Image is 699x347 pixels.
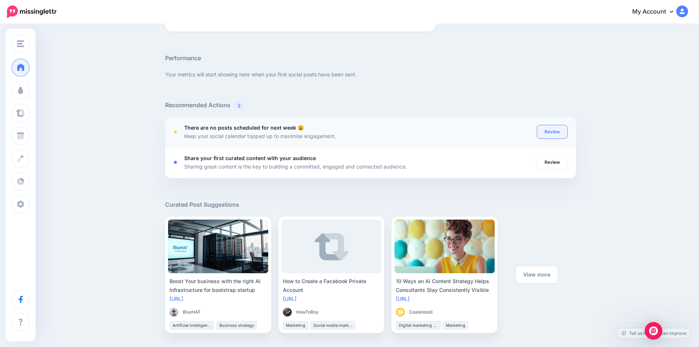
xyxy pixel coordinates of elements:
[184,124,304,131] b: There are no posts scheduled for next week 😩
[184,155,316,161] b: Share your first curated content with your audience
[516,266,558,283] a: View more
[396,308,405,317] img: MQSJWLHJCKXV2AQVWKGQBXABK9I9LYSZ_thumb.gif
[409,308,433,316] span: Ceaselessli
[174,161,177,164] div: <div class='status-dot small red margin-right'></div>Error
[396,277,493,294] div: 10 Ways an AI Content Strategy Helps Consultants Stay Consistently Visible
[283,321,308,330] li: Marketing
[165,70,576,79] p: Your metrics will start showing here when your first social posts have been sent.
[183,308,201,316] span: BlueHAT
[234,102,244,109] span: 2
[170,321,214,330] li: Artificial intelligence
[174,130,177,133] div: <div class='status-dot small red margin-right'></div>Error
[396,296,409,302] a: [URL]
[537,156,567,169] a: Review
[283,296,296,302] a: [URL]
[165,200,576,209] h5: Curated Post Suggestions
[170,277,267,294] div: Boost Your business with the right AI Infrastructure for bootstrap startup
[645,322,662,340] div: Open Intercom Messenger
[165,54,576,63] h5: Performance
[184,132,336,140] p: Keep your social calendar topped up to maximise engagement.
[7,6,57,18] img: Missinglettr
[396,321,441,330] li: Digital marketing strategy
[216,321,257,330] li: Business strategy
[310,321,355,330] li: Social media marketing
[17,40,24,47] img: menu.png
[443,321,468,330] li: Marketing
[618,328,690,338] a: Tell us how we can improve
[165,101,576,110] h5: Recommended Actions
[283,308,292,317] img: E79QJFDZSDFOS6II9M8TC5ZOCPIECS8G_thumb.jpg
[296,308,318,316] span: HowToBoy
[283,277,380,294] div: How to Create a Facebook Private Account
[170,296,183,302] a: [URL]
[537,125,567,138] a: Review
[170,308,178,317] img: E51S7PW86W5ZNQV52ND4VMF1WNU0WWOU_thumb.png
[184,162,407,171] p: Sharing great content is the key to building a committed, engaged and connected audience.
[625,3,688,21] a: My Account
